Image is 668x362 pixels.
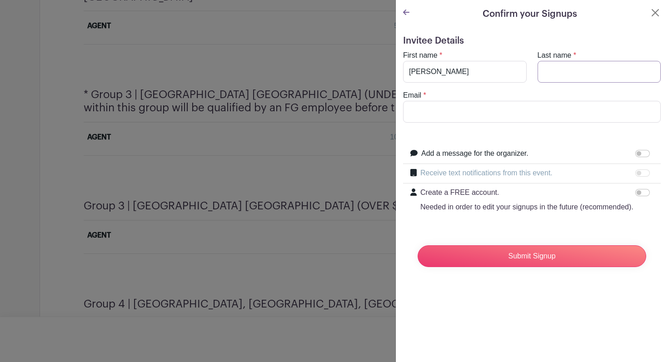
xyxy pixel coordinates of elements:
p: Create a FREE account. [420,187,633,198]
h5: Confirm your Signups [483,7,577,21]
h5: Invitee Details [403,35,661,46]
label: First name [403,50,438,61]
input: Submit Signup [418,245,646,267]
label: Email [403,90,421,101]
label: Receive text notifications from this event. [420,168,553,179]
p: Needed in order to edit your signups in the future (recommended). [420,202,633,213]
button: Close [650,7,661,18]
label: Add a message for the organizer. [421,148,528,159]
label: Last name [538,50,572,61]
